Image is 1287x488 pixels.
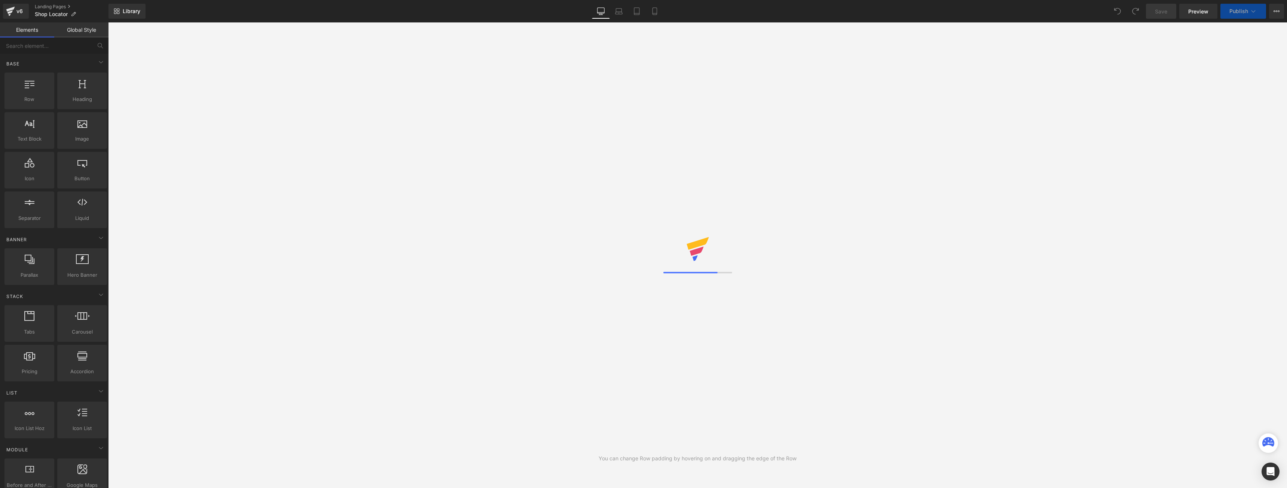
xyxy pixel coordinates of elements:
[7,328,52,336] span: Tabs
[35,11,68,17] span: Shop Locator
[1229,8,1248,14] span: Publish
[646,4,664,19] a: Mobile
[628,4,646,19] a: Tablet
[59,368,105,375] span: Accordion
[59,328,105,336] span: Carousel
[6,389,18,396] span: List
[7,95,52,103] span: Row
[610,4,628,19] a: Laptop
[108,4,146,19] a: New Library
[599,454,797,463] div: You can change Row padding by hovering on and dragging the edge of the Row
[6,236,28,243] span: Banner
[6,60,20,67] span: Base
[1110,4,1125,19] button: Undo
[7,271,52,279] span: Parallax
[59,271,105,279] span: Hero Banner
[1179,4,1217,19] a: Preview
[35,4,108,10] a: Landing Pages
[7,214,52,222] span: Separator
[59,175,105,182] span: Button
[1188,7,1208,15] span: Preview
[7,135,52,143] span: Text Block
[59,214,105,222] span: Liquid
[6,293,24,300] span: Stack
[15,6,24,16] div: v6
[592,4,610,19] a: Desktop
[54,22,108,37] a: Global Style
[59,95,105,103] span: Heading
[6,446,29,453] span: Module
[7,175,52,182] span: Icon
[3,4,29,19] a: v6
[59,135,105,143] span: Image
[1262,463,1280,481] div: Open Intercom Messenger
[123,8,140,15] span: Library
[1155,7,1167,15] span: Save
[7,368,52,375] span: Pricing
[7,424,52,432] span: Icon List Hoz
[59,424,105,432] span: Icon List
[1128,4,1143,19] button: Redo
[1269,4,1284,19] button: More
[1220,4,1266,19] button: Publish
